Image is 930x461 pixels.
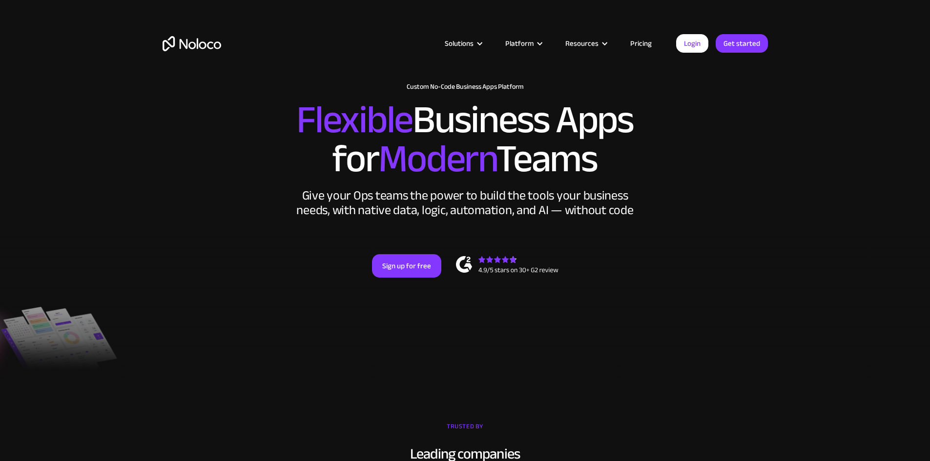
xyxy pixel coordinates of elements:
span: Flexible [296,83,413,156]
div: Platform [505,37,534,50]
div: Resources [565,37,599,50]
div: Platform [493,37,553,50]
a: Sign up for free [372,254,441,278]
span: Modern [378,122,496,195]
div: Solutions [433,37,493,50]
a: home [163,36,221,51]
a: Pricing [618,37,664,50]
a: Login [676,34,708,53]
div: Give your Ops teams the power to build the tools your business needs, with native data, logic, au... [294,188,636,218]
a: Get started [716,34,768,53]
div: Solutions [445,37,474,50]
h2: Business Apps for Teams [163,100,768,179]
div: Resources [553,37,618,50]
